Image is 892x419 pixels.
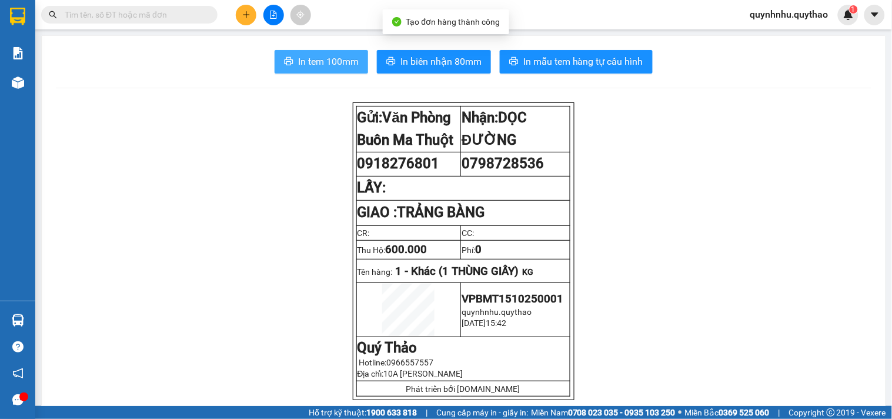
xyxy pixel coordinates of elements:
[358,109,454,148] span: Văn Phòng Buôn Ma Thuột
[719,408,770,417] strong: 0369 525 060
[462,109,527,148] span: DỌC ĐƯỜNG
[851,5,856,14] span: 1
[462,109,527,148] strong: Nhận:
[358,265,569,278] p: Tên hàng:
[309,406,417,419] span: Hỗ trợ kỹ thuật:
[779,406,780,419] span: |
[358,179,386,196] strong: LẤY:
[290,5,311,25] button: aim
[12,368,24,379] span: notification
[384,369,463,378] span: 10A [PERSON_NAME]
[356,240,461,259] td: Thu Hộ:
[568,408,676,417] strong: 0708 023 035 - 0935 103 250
[397,204,485,221] span: TRẢNG BÀNG
[462,307,532,317] span: quynhnhu.quythao
[242,11,250,19] span: plus
[843,9,854,20] img: icon-new-feature
[12,47,24,59] img: solution-icon
[10,8,25,25] img: logo-vxr
[296,11,305,19] span: aim
[392,17,402,26] span: check-circle
[284,56,293,68] span: printer
[359,358,434,367] span: Hotline:
[436,406,528,419] span: Cung cấp máy in - giấy in:
[386,243,427,256] span: 600.000
[461,240,570,259] td: Phí:
[65,8,203,21] input: Tìm tên, số ĐT hoặc mã đơn
[531,406,676,419] span: Miền Nam
[386,56,396,68] span: printer
[49,11,57,19] span: search
[870,9,880,20] span: caret-down
[358,109,454,148] strong: Gửi:
[850,5,858,14] sup: 1
[358,340,417,356] strong: Quý Thảo
[358,155,440,172] span: 0918276801
[263,5,284,25] button: file-add
[358,204,485,221] strong: GIAO :
[462,318,486,328] span: [DATE]
[679,410,682,415] span: ⚪️
[356,225,461,240] td: CR:
[461,225,570,240] td: CC:
[685,406,770,419] span: Miền Bắc
[827,408,835,417] span: copyright
[12,394,24,405] span: message
[12,314,24,327] img: warehouse-icon
[523,54,643,69] span: In mẫu tem hàng tự cấu hình
[377,50,491,74] button: printerIn biên nhận 80mm
[366,408,417,417] strong: 1900 633 818
[462,292,563,305] span: VPBMT1510250001
[509,56,519,68] span: printer
[400,54,482,69] span: In biên nhận 80mm
[406,17,500,26] span: Tạo đơn hàng thành công
[298,54,359,69] span: In tem 100mm
[356,381,570,397] td: Phát triển bởi [DOMAIN_NAME]
[387,358,434,367] span: 0966557557
[864,5,885,25] button: caret-down
[269,11,278,19] span: file-add
[396,265,519,278] span: 1 - Khác (1 THÙNG GIẤY)
[500,50,653,74] button: printerIn mẫu tem hàng tự cấu hình
[741,7,838,22] span: quynhnhu.quythao
[523,267,534,277] span: KG
[475,243,482,256] span: 0
[12,341,24,353] span: question-circle
[236,5,256,25] button: plus
[486,318,506,328] span: 15:42
[12,77,24,89] img: warehouse-icon
[426,406,427,419] span: |
[358,369,463,378] span: Địa chỉ:
[462,155,544,172] span: 0798728536
[275,50,368,74] button: printerIn tem 100mm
